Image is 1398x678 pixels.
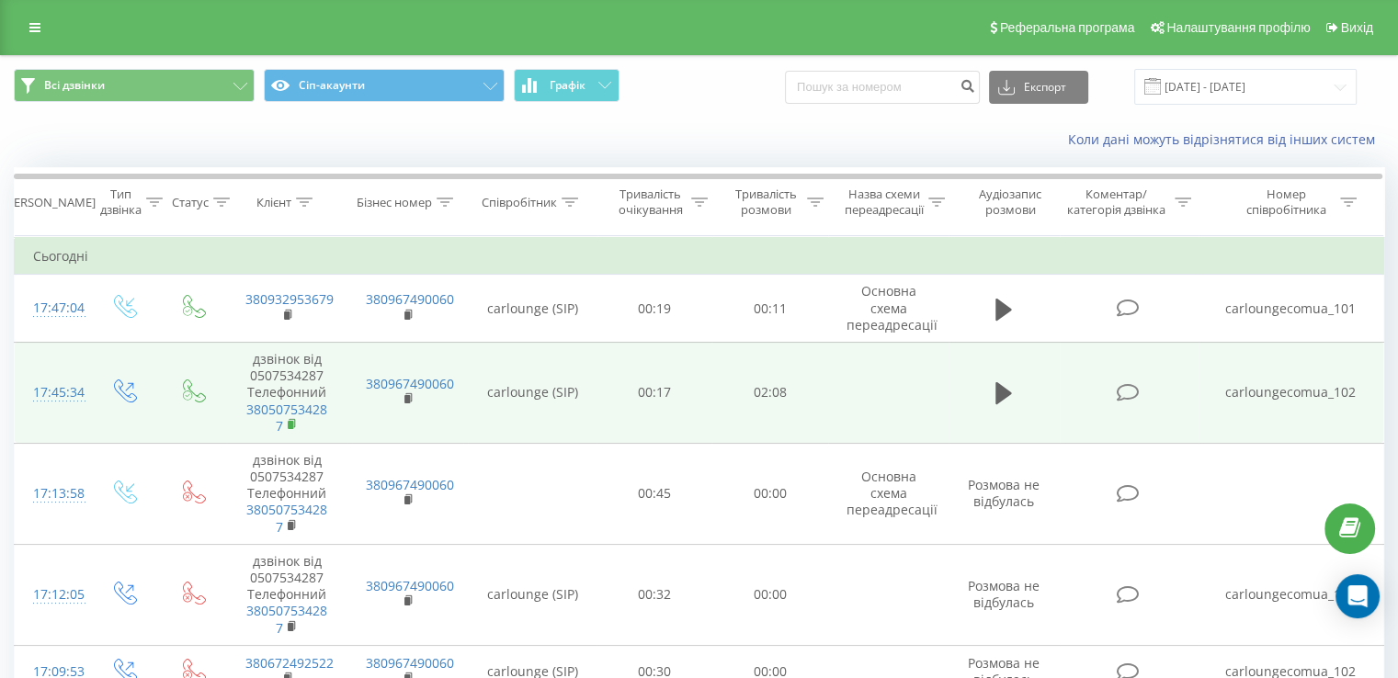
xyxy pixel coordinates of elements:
span: Реферальна програма [1000,20,1135,35]
div: Тривалість розмови [729,186,802,218]
div: 17:47:04 [33,290,70,326]
td: 00:32 [597,544,712,645]
a: 380967490060 [366,654,454,672]
button: Всі дзвінки [14,69,255,102]
a: 380967490060 [366,577,454,594]
div: Тривалість очікування [614,186,688,218]
div: 17:12:05 [33,577,70,613]
a: 380967490060 [366,375,454,392]
td: carlounge (SIP) [468,275,597,343]
div: Аудіозапис розмови [965,186,1055,218]
div: Співробітник [482,195,557,210]
div: 17:13:58 [33,476,70,512]
td: дзвінок від 0507534287 Телефонний [227,443,347,544]
span: Розмова не відбулась [968,476,1040,510]
input: Пошук за номером [785,71,980,104]
div: Статус [172,195,209,210]
span: Вихід [1341,20,1373,35]
div: Клієнт [256,195,291,210]
td: 02:08 [712,342,828,443]
td: carloungecomua_102 [1199,342,1383,443]
div: 17:45:34 [33,375,70,411]
td: carloungecomua_101 [1199,275,1383,343]
td: 00:17 [597,342,712,443]
a: 380507534287 [246,501,327,535]
td: 00:19 [597,275,712,343]
button: Графік [514,69,619,102]
td: carlounge (SIP) [468,544,597,645]
td: carloungecomua_102 [1199,544,1383,645]
div: [PERSON_NAME] [3,195,96,210]
button: Експорт [989,71,1088,104]
td: 00:11 [712,275,828,343]
td: carlounge (SIP) [468,342,597,443]
td: Сьогодні [15,238,1384,275]
a: 380967490060 [366,290,454,308]
td: Основна схема переадресації [828,275,949,343]
a: 380507534287 [246,602,327,636]
td: Основна схема переадресації [828,443,949,544]
button: Сіп-акаунти [264,69,505,102]
a: 380672492522 [245,654,334,672]
a: 380932953679 [245,290,334,308]
a: 380507534287 [246,401,327,435]
td: 00:00 [712,544,828,645]
td: 00:00 [712,443,828,544]
div: Open Intercom Messenger [1335,574,1380,618]
td: дзвінок від 0507534287 Телефонний [227,544,347,645]
a: Коли дані можуть відрізнятися вiд інших систем [1068,130,1384,148]
td: дзвінок від 0507534287 Телефонний [227,342,347,443]
span: Графік [550,79,585,92]
div: Коментар/категорія дзвінка [1063,186,1170,218]
span: Налаштування профілю [1166,20,1310,35]
td: 00:45 [597,443,712,544]
a: 380967490060 [366,476,454,493]
div: Номер співробітника [1237,186,1335,218]
div: Назва схеми переадресації [845,186,924,218]
div: Бізнес номер [357,195,432,210]
span: Всі дзвінки [44,78,105,93]
span: Розмова не відбулась [968,577,1040,611]
div: Тип дзвінка [100,186,142,218]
